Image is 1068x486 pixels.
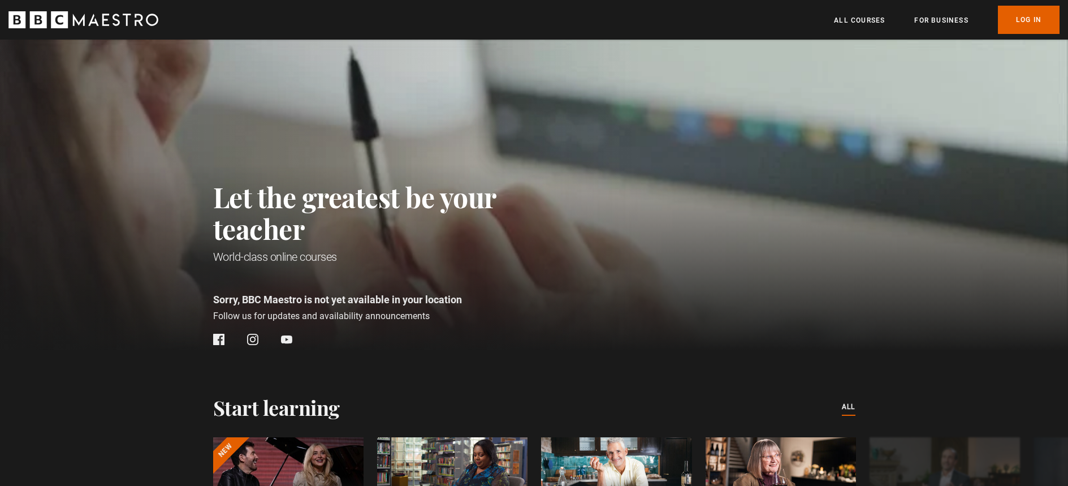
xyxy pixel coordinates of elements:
a: For business [914,15,968,26]
nav: Primary [834,6,1060,34]
p: Sorry, BBC Maestro is not yet available in your location [213,292,547,307]
a: All Courses [834,15,885,26]
a: All [842,401,855,414]
h2: Start learning [213,395,340,419]
h1: World-class online courses [213,249,547,265]
p: Follow us for updates and availability announcements [213,309,547,323]
a: Log In [998,6,1060,34]
svg: BBC Maestro [8,11,158,28]
h2: Let the greatest be your teacher [213,181,547,244]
